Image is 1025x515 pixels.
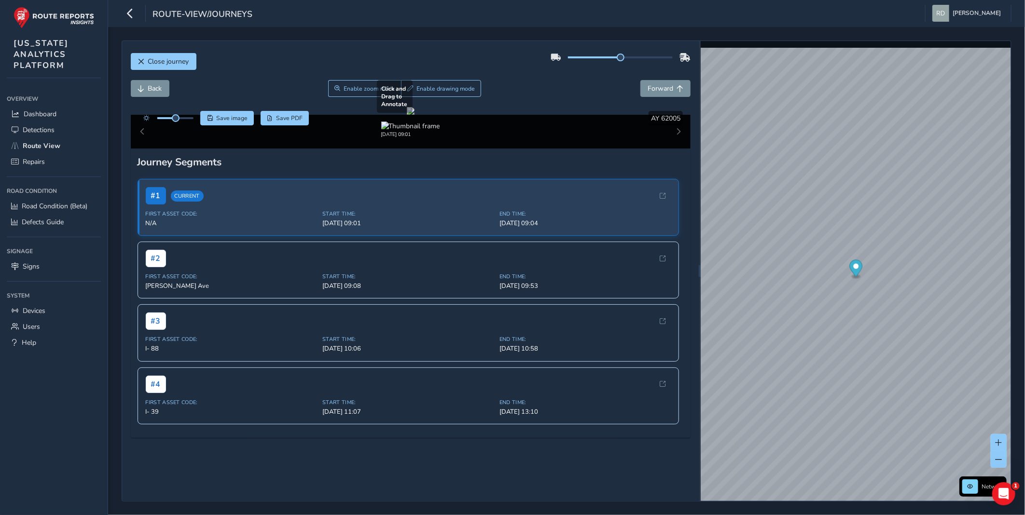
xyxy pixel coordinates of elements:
[261,111,309,125] button: PDF
[322,282,494,290] span: [DATE] 09:08
[146,376,166,393] span: # 4
[22,202,87,211] span: Road Condition (Beta)
[328,80,401,97] button: Zoom
[7,122,101,138] a: Detections
[131,80,169,97] button: Back
[276,114,303,122] span: Save PDF
[416,85,475,93] span: Enable drawing mode
[322,399,494,406] span: Start Time:
[146,187,166,204] span: # 1
[14,38,69,71] span: [US_STATE] ANALYTICS PLATFORM
[7,214,101,230] a: Defects Guide
[344,85,395,93] span: Enable zoom mode
[146,344,317,353] span: I- 88
[7,319,101,335] a: Users
[146,273,317,280] span: First Asset Code:
[22,217,64,227] span: Defects Guide
[23,322,40,331] span: Users
[23,157,45,166] span: Repairs
[7,288,101,303] div: System
[152,8,252,22] span: route-view/journeys
[932,5,949,22] img: diamond-layout
[146,219,317,228] span: N/A
[24,109,56,119] span: Dashboard
[381,131,440,138] div: [DATE] 09:01
[499,282,671,290] span: [DATE] 09:53
[499,210,671,217] span: End Time:
[401,80,482,97] button: Draw
[146,210,317,217] span: First Asset Code:
[1012,482,1020,490] span: 1
[640,80,691,97] button: Forward
[22,338,36,347] span: Help
[499,219,671,228] span: [DATE] 09:04
[146,407,317,416] span: I- 39
[146,250,166,267] span: # 2
[7,258,101,274] a: Signs
[322,336,494,343] span: Start Time:
[23,141,60,150] span: Route View
[200,111,254,125] button: Save
[7,184,101,198] div: Road Condition
[216,114,248,122] span: Save image
[23,262,40,271] span: Signs
[7,138,101,154] a: Route View
[148,57,189,66] span: Close journey
[850,260,863,280] div: Map marker
[499,344,671,353] span: [DATE] 10:58
[322,210,494,217] span: Start Time:
[138,155,684,169] div: Journey Segments
[499,273,671,280] span: End Time:
[953,5,1001,22] span: [PERSON_NAME]
[499,336,671,343] span: End Time:
[146,312,166,330] span: # 3
[131,53,196,70] button: Close journey
[146,282,317,290] span: [PERSON_NAME] Ave
[992,482,1015,505] iframe: Intercom live chat
[7,154,101,170] a: Repairs
[322,273,494,280] span: Start Time:
[982,483,1004,490] span: Network
[499,407,671,416] span: [DATE] 13:10
[381,122,440,131] img: Thumbnail frame
[171,190,204,202] span: Current
[146,336,317,343] span: First Asset Code:
[7,335,101,351] a: Help
[146,399,317,406] span: First Asset Code:
[499,399,671,406] span: End Time:
[7,106,101,122] a: Dashboard
[14,7,94,28] img: rr logo
[23,125,55,135] span: Detections
[651,114,680,123] span: AY 62005
[322,219,494,228] span: [DATE] 09:01
[648,84,673,93] span: Forward
[7,244,101,258] div: Signage
[7,198,101,214] a: Road Condition (Beta)
[7,303,101,319] a: Devices
[322,344,494,353] span: [DATE] 10:06
[932,5,1004,22] button: [PERSON_NAME]
[7,92,101,106] div: Overview
[322,407,494,416] span: [DATE] 11:07
[148,84,162,93] span: Back
[23,306,45,315] span: Devices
